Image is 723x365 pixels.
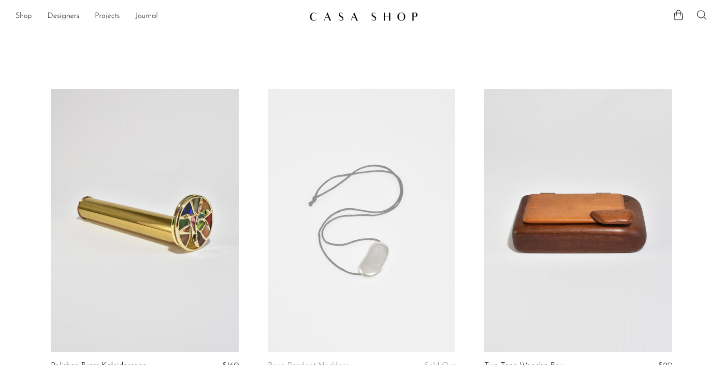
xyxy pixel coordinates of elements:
a: Journal [135,10,158,23]
nav: Desktop navigation [15,8,302,25]
a: Shop [15,10,32,23]
a: Designers [47,10,79,23]
a: Projects [95,10,120,23]
ul: NEW HEADER MENU [15,8,302,25]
